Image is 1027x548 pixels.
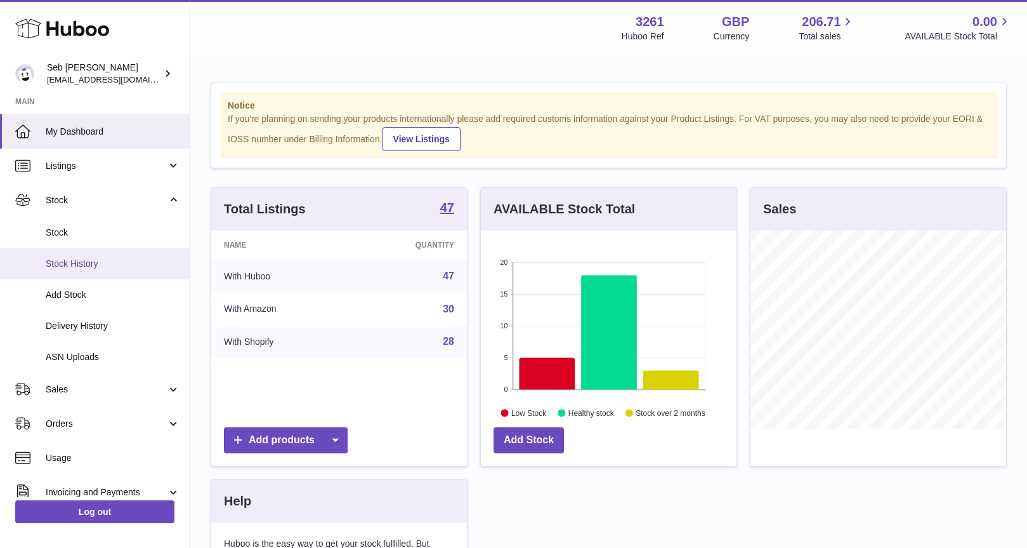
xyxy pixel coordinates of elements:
[494,201,635,218] h3: AVAILABLE Stock Total
[228,113,990,151] div: If you're planning on sending your products internationally please add required customs informati...
[622,30,664,43] div: Huboo Ref
[211,325,351,358] td: With Shopify
[211,231,351,260] th: Name
[224,427,348,453] a: Add products
[46,126,180,138] span: My Dashboard
[972,13,997,30] span: 0.00
[494,427,564,453] a: Add Stock
[504,354,507,361] text: 5
[15,500,174,523] a: Log out
[383,127,461,151] a: View Listings
[443,271,454,281] a: 47
[46,160,167,172] span: Listings
[799,13,855,43] a: 206.71 Total sales
[799,30,855,43] span: Total sales
[46,452,180,464] span: Usage
[46,289,180,301] span: Add Stock
[47,74,186,84] span: [EMAIL_ADDRESS][DOMAIN_NAME]
[46,227,180,239] span: Stock
[500,258,507,266] text: 20
[722,13,749,30] strong: GBP
[46,351,180,363] span: ASN Uploads
[905,30,1012,43] span: AVAILABLE Stock Total
[46,258,180,270] span: Stock History
[714,30,750,43] div: Currency
[47,62,161,86] div: Seb [PERSON_NAME]
[351,231,467,260] th: Quantity
[636,13,664,30] strong: 3261
[504,385,507,393] text: 0
[46,486,167,498] span: Invoicing and Payments
[500,290,507,298] text: 15
[15,64,34,83] img: ecom@bravefoods.co.uk
[568,408,615,417] text: Healthy stock
[46,194,167,206] span: Stock
[443,304,454,314] a: 30
[46,384,167,396] span: Sales
[228,100,990,112] strong: Notice
[763,201,796,218] h3: Sales
[46,418,167,430] span: Orders
[802,13,841,30] span: 206.71
[46,320,180,332] span: Delivery History
[440,201,454,217] a: 47
[211,260,351,293] td: With Huboo
[905,13,1012,43] a: 0.00 AVAILABLE Stock Total
[224,201,306,218] h3: Total Listings
[511,408,547,417] text: Low Stock
[211,293,351,326] td: With Amazon
[443,336,454,347] a: 28
[636,408,705,417] text: Stock over 2 months
[440,201,454,214] strong: 47
[500,322,507,330] text: 10
[224,493,251,510] h3: Help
